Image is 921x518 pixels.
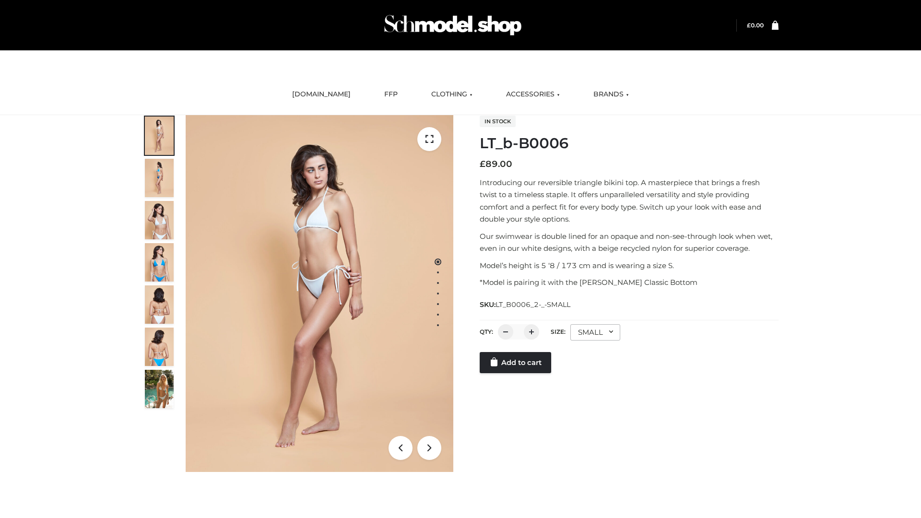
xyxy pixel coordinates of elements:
a: FFP [377,84,405,105]
img: Schmodel Admin 964 [381,6,525,44]
img: ArielClassicBikiniTop_CloudNine_AzureSky_OW114ECO_1 [186,115,453,472]
img: Arieltop_CloudNine_AzureSky2.jpg [145,370,174,408]
a: CLOTHING [424,84,480,105]
a: Add to cart [480,352,551,373]
label: QTY: [480,328,493,335]
a: BRANDS [586,84,636,105]
span: LT_B0006_2-_-SMALL [496,300,570,309]
img: ArielClassicBikiniTop_CloudNine_AzureSky_OW114ECO_3-scaled.jpg [145,201,174,239]
bdi: 0.00 [747,22,764,29]
div: SMALL [570,324,620,341]
img: ArielClassicBikiniTop_CloudNine_AzureSky_OW114ECO_7-scaled.jpg [145,285,174,324]
span: SKU: [480,299,571,310]
p: Our swimwear is double lined for an opaque and non-see-through look when wet, even in our white d... [480,230,779,255]
a: £0.00 [747,22,764,29]
p: *Model is pairing it with the [PERSON_NAME] Classic Bottom [480,276,779,289]
a: [DOMAIN_NAME] [285,84,358,105]
img: ArielClassicBikiniTop_CloudNine_AzureSky_OW114ECO_8-scaled.jpg [145,328,174,366]
span: £ [747,22,751,29]
img: ArielClassicBikiniTop_CloudNine_AzureSky_OW114ECO_2-scaled.jpg [145,159,174,197]
span: In stock [480,116,516,127]
p: Introducing our reversible triangle bikini top. A masterpiece that brings a fresh twist to a time... [480,177,779,225]
h1: LT_b-B0006 [480,135,779,152]
a: ACCESSORIES [499,84,567,105]
span: £ [480,159,485,169]
label: Size: [551,328,566,335]
p: Model’s height is 5 ‘8 / 173 cm and is wearing a size S. [480,259,779,272]
img: ArielClassicBikiniTop_CloudNine_AzureSky_OW114ECO_1-scaled.jpg [145,117,174,155]
bdi: 89.00 [480,159,512,169]
img: ArielClassicBikiniTop_CloudNine_AzureSky_OW114ECO_4-scaled.jpg [145,243,174,282]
